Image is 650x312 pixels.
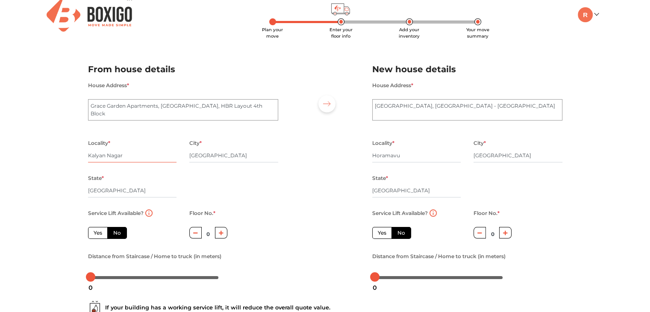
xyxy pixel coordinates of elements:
[262,27,283,39] span: Plan your move
[372,227,392,239] label: Yes
[372,251,506,262] label: Distance from Staircase / Home to truck (in meters)
[474,138,486,149] label: City
[329,27,353,39] span: Enter your floor info
[88,80,129,91] label: House Address
[107,227,127,239] label: No
[474,208,500,219] label: Floor No.
[88,251,221,262] label: Distance from Staircase / Home to truck (in meters)
[88,227,108,239] label: Yes
[369,280,380,295] div: 0
[88,138,110,149] label: Locality
[88,99,278,121] textarea: Grace Garden Apartments, [GEOGRAPHIC_DATA], HBR Layout 4th Block
[391,227,411,239] label: No
[88,62,278,77] h2: From house details
[189,138,202,149] label: City
[372,99,562,121] textarea: [GEOGRAPHIC_DATA], [GEOGRAPHIC_DATA] - [GEOGRAPHIC_DATA]
[189,208,215,219] label: Floor No.
[85,280,96,295] div: 0
[372,80,413,91] label: House Address
[372,173,388,184] label: State
[372,208,428,219] label: Service Lift Available?
[88,208,144,219] label: Service Lift Available?
[372,62,562,77] h2: New house details
[88,173,104,184] label: State
[372,138,394,149] label: Locality
[466,27,489,39] span: Your move summary
[399,27,420,39] span: Add your inventory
